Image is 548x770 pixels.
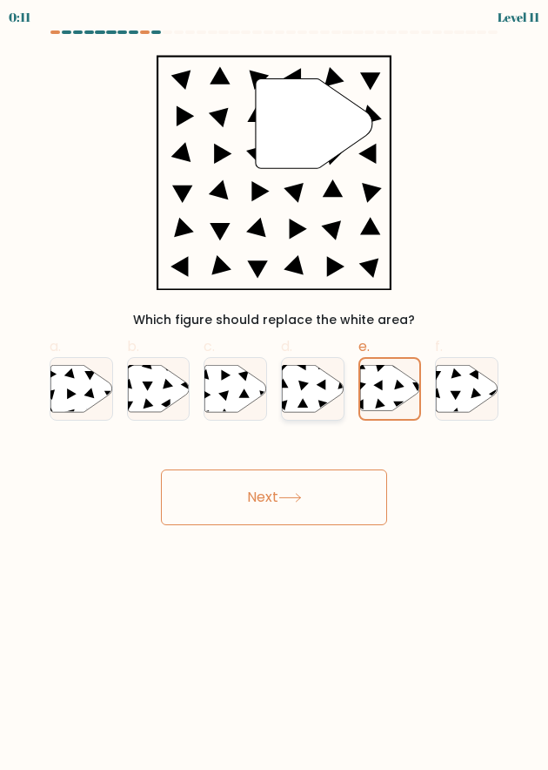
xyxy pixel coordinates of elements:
[435,336,443,356] span: f.
[281,336,292,356] span: d.
[46,311,502,329] div: Which figure should replace the white area?
[50,336,61,356] span: a.
[161,469,387,525] button: Next
[498,8,539,26] div: Level 11
[9,8,30,26] div: 0:11
[256,79,372,169] g: "
[204,336,215,356] span: c.
[358,336,370,356] span: e.
[127,336,139,356] span: b.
